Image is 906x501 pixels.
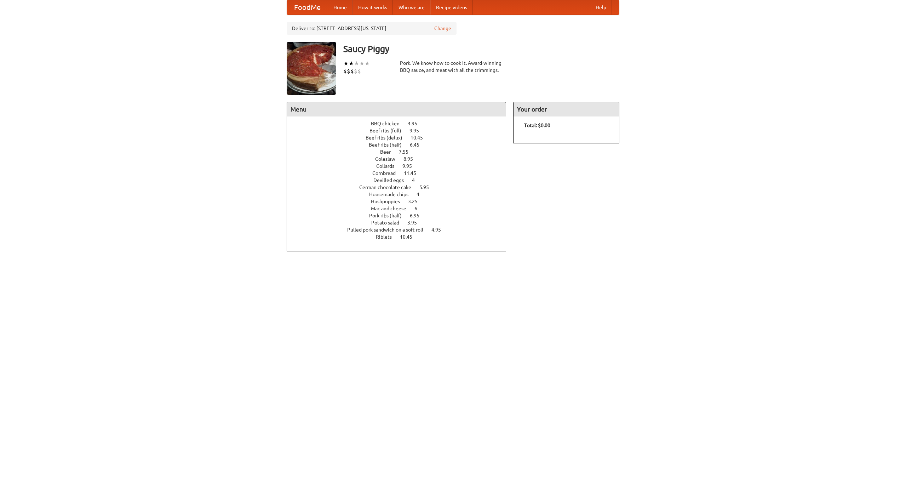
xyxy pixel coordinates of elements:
li: $ [347,67,350,75]
span: Beef ribs (full) [369,128,408,133]
li: ★ [343,59,349,67]
span: Collards [376,163,401,169]
li: ★ [359,59,365,67]
span: BBQ chicken [371,121,407,126]
li: ★ [365,59,370,67]
a: Cornbread 11.45 [372,170,429,176]
span: 3.25 [408,199,425,204]
a: Beef ribs (delux) 10.45 [366,135,436,141]
span: 8.95 [403,156,420,162]
span: 9.95 [409,128,426,133]
h4: Your order [514,102,619,116]
a: Pulled pork sandwich on a soft roll 4.95 [347,227,454,233]
a: Beef ribs (full) 9.95 [369,128,432,133]
div: Deliver to: [STREET_ADDRESS][US_STATE] [287,22,457,35]
a: Beer 7.55 [380,149,422,155]
span: Hushpuppies [371,199,407,204]
a: How it works [352,0,393,15]
a: German chocolate cake 5.95 [359,184,442,190]
a: Coleslaw 8.95 [375,156,426,162]
span: 5.95 [419,184,436,190]
span: Devilled eggs [373,177,411,183]
span: 4.95 [408,121,424,126]
span: Housemade chips [369,192,415,197]
a: Devilled eggs 4 [373,177,428,183]
li: $ [357,67,361,75]
span: 4 [417,192,426,197]
span: Pork ribs (half) [369,213,409,218]
a: BBQ chicken 4.95 [371,121,430,126]
a: Home [328,0,352,15]
a: Collards 9.95 [376,163,425,169]
span: Potato salad [371,220,406,226]
span: 3.95 [407,220,424,226]
a: Hushpuppies 3.25 [371,199,431,204]
a: Mac and cheese 6 [371,206,430,211]
span: 6 [414,206,424,211]
li: $ [350,67,354,75]
span: Coleslaw [375,156,402,162]
span: 6.45 [410,142,426,148]
a: FoodMe [287,0,328,15]
span: Beef ribs (delux) [366,135,409,141]
span: Pulled pork sandwich on a soft roll [347,227,430,233]
span: Beer [380,149,398,155]
a: Change [434,25,451,32]
li: $ [354,67,357,75]
a: Potato salad 3.95 [371,220,430,226]
span: 9.95 [402,163,419,169]
a: Riblets 10.45 [376,234,425,240]
span: 4 [412,177,422,183]
a: Housemade chips 4 [369,192,432,197]
span: Mac and cheese [371,206,413,211]
a: Help [590,0,612,15]
h4: Menu [287,102,506,116]
span: 4.95 [431,227,448,233]
span: German chocolate cake [359,184,418,190]
li: ★ [349,59,354,67]
li: ★ [354,59,359,67]
a: Beef ribs (half) 6.45 [369,142,432,148]
span: 11.45 [404,170,423,176]
li: $ [343,67,347,75]
span: 6.95 [410,213,426,218]
span: Beef ribs (half) [369,142,409,148]
a: Who we are [393,0,430,15]
span: 10.45 [400,234,419,240]
h3: Saucy Piggy [343,42,619,56]
b: Total: $0.00 [524,123,550,128]
span: 10.45 [411,135,430,141]
img: angular.jpg [287,42,336,95]
a: Pork ribs (half) 6.95 [369,213,432,218]
div: Pork. We know how to cook it. Award-winning BBQ sauce, and meat with all the trimmings. [400,59,506,74]
span: Riblets [376,234,399,240]
span: 7.55 [399,149,415,155]
span: Cornbread [372,170,403,176]
a: Recipe videos [430,0,473,15]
